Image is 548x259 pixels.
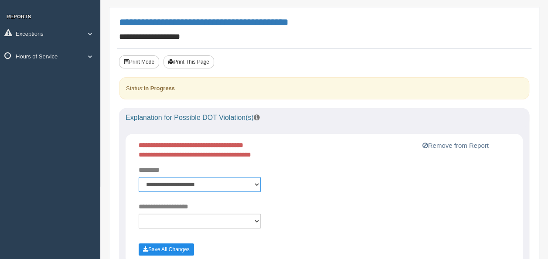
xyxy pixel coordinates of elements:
[139,243,194,256] button: Save
[419,140,491,151] button: Remove from Report
[119,108,529,127] div: Explanation for Possible DOT Violation(s)
[143,85,175,92] strong: In Progress
[163,55,214,68] button: Print This Page
[119,55,159,68] button: Print Mode
[119,77,529,99] div: Status:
